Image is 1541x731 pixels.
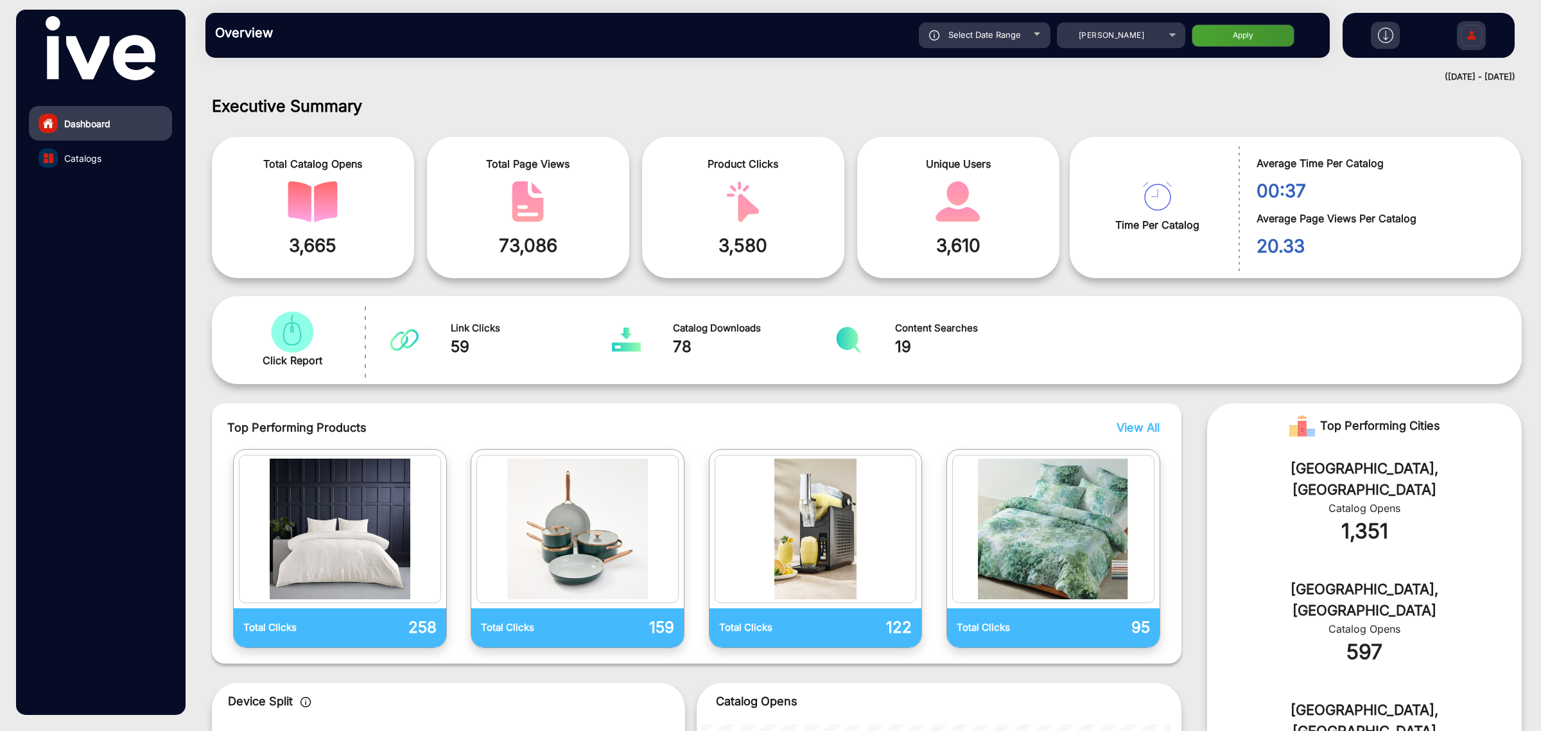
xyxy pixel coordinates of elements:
img: catalog [718,181,768,222]
div: [GEOGRAPHIC_DATA], [GEOGRAPHIC_DATA] [1226,458,1502,500]
div: [GEOGRAPHIC_DATA], [GEOGRAPHIC_DATA] [1226,579,1502,621]
a: Dashboard [29,106,172,141]
p: Total Clicks [957,621,1053,635]
img: catalog [933,181,983,222]
div: Catalog Opens [1226,621,1502,637]
h3: Overview [215,25,395,40]
span: Top Performing Cities [1320,413,1440,439]
span: View All [1117,421,1160,434]
img: Sign%20Up.svg [1458,15,1485,60]
img: catalog [267,312,317,353]
span: 3,580 [652,232,835,259]
span: 00:37 [1257,177,1502,204]
p: Catalog Opens [716,692,1162,710]
img: h2download.svg [1378,28,1393,43]
p: 258 [340,616,436,639]
img: catalog [44,154,53,163]
p: Total Clicks [481,621,577,635]
div: 597 [1226,637,1502,667]
span: Average Time Per Catalog [1257,155,1502,171]
span: 20.33 [1257,233,1502,260]
span: Unique Users [867,156,1050,172]
img: catalog [288,181,338,222]
div: Catalog Opens [1226,500,1502,516]
span: [PERSON_NAME] [1079,30,1144,40]
span: Click Report [263,353,322,368]
div: 1,351 [1226,516,1502,547]
button: View All [1113,419,1156,436]
span: 73,086 [437,232,620,259]
span: Content Searches [895,321,1057,336]
span: Catalog Downloads [673,321,835,336]
span: Top Performing Products [227,419,945,436]
img: catalog [243,459,437,599]
img: icon [300,697,311,707]
img: icon [929,30,940,40]
img: vmg-logo [46,16,155,80]
span: Catalogs [64,152,101,165]
img: catalog [1143,182,1172,211]
span: 59 [451,335,613,358]
p: 95 [1053,616,1149,639]
img: catalog [612,327,641,353]
img: catalog [503,181,553,222]
p: Total Clicks [719,621,815,635]
img: home [42,118,54,129]
img: Rank image [1289,413,1315,439]
span: Dashboard [64,117,110,130]
a: Catalogs [29,141,172,175]
span: Link Clicks [451,321,613,336]
button: Apply [1192,24,1294,47]
div: ([DATE] - [DATE]) [193,71,1515,84]
span: Device Split [228,694,293,708]
span: 3,665 [222,232,405,259]
img: catalog [956,459,1151,599]
img: catalog [718,459,913,599]
span: Total Page Views [437,156,620,172]
span: Select Date Range [948,30,1021,40]
h1: Executive Summary [212,96,1522,116]
p: 159 [578,616,674,639]
span: 19 [895,335,1057,358]
p: Total Clicks [243,621,340,635]
span: Product Clicks [652,156,835,172]
span: 78 [673,335,835,358]
p: 122 [815,616,912,639]
span: Average Page Views Per Catalog [1257,211,1502,226]
img: catalog [480,459,675,599]
img: catalog [834,327,863,353]
img: catalog [390,327,419,353]
span: 3,610 [867,232,1050,259]
span: Total Catalog Opens [222,156,405,172]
